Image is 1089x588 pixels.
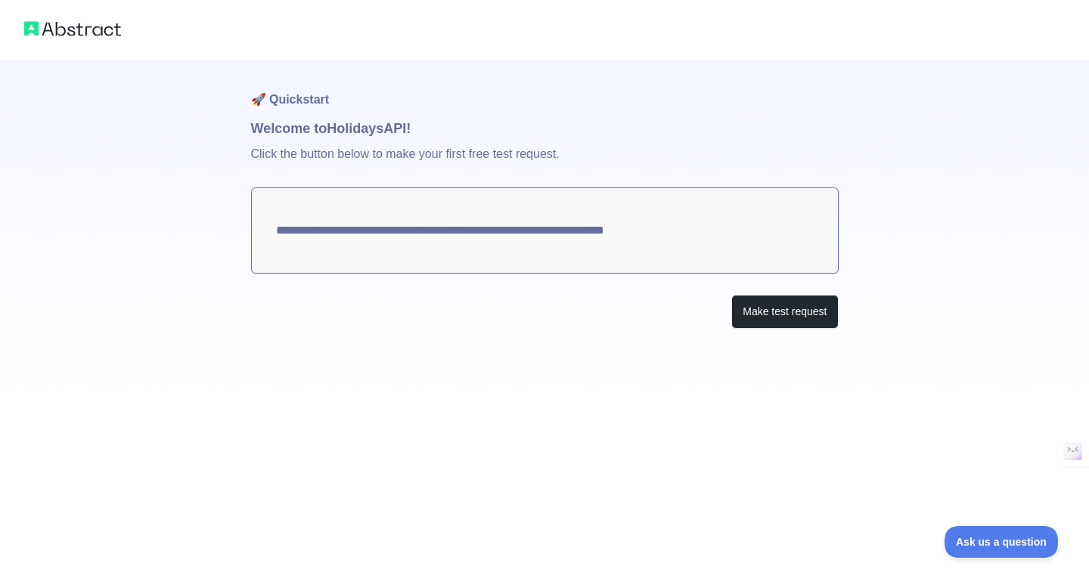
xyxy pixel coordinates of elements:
[251,139,839,187] p: Click the button below to make your first free test request.
[24,18,121,39] img: Abstract logo
[945,526,1059,558] iframe: Toggle Customer Support
[731,295,838,329] button: Make test request
[251,60,839,118] h1: 🚀 Quickstart
[251,118,839,139] h1: Welcome to Holidays API!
